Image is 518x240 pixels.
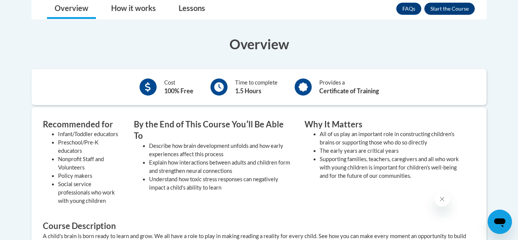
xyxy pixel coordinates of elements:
[58,172,122,180] li: Policy makers
[43,119,122,130] h3: Recommended for
[149,175,293,192] li: Understand how toxic stress responses can negatively impact a child's ability to learn
[396,3,421,15] a: FAQs
[164,87,193,94] b: 100% Free
[319,78,379,96] div: Provides a
[58,138,122,155] li: Preschool/Pre-K educators
[320,130,464,147] li: All of us play an important role in constructing children's brains or supporting those who do so ...
[235,87,261,94] b: 1.5 Hours
[488,210,512,234] iframe: Button to launch messaging window
[31,35,487,53] h3: Overview
[164,78,193,96] div: Cost
[58,130,122,138] li: Infant/Toddler educators
[58,180,122,205] li: Social service professionals who work with young children
[305,119,464,130] h3: Why It Matters
[320,155,464,180] li: Supporting families, teachers, caregivers and all who work with young children is important for c...
[320,147,464,155] li: The early years are critical years
[134,119,293,142] h3: By the End of This Course Youʹll Be Able To
[149,142,293,158] li: Describe how brain development unfolds and how early experiences affect this process
[424,3,475,15] button: Enroll
[149,158,293,175] li: Explain how interactions between adults and children form and strengthen neural connections
[435,191,450,207] iframe: Close message
[5,5,61,11] span: Hi. How can we help?
[43,220,475,232] h3: Course Description
[58,155,122,172] li: Nonprofit Staff and Volunteers
[319,87,379,94] b: Certificate of Training
[235,78,278,96] div: Time to complete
